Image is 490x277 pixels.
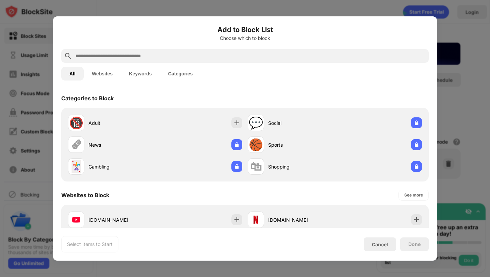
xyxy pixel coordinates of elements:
[160,67,201,81] button: Categories
[268,119,335,127] div: Social
[69,160,83,174] div: 🃏
[252,216,260,224] img: favicons
[64,52,72,60] img: search.svg
[84,67,121,81] button: Websites
[404,192,423,199] div: See more
[268,141,335,148] div: Sports
[61,192,109,199] div: Websites to Block
[408,242,421,247] div: Done
[250,160,262,174] div: 🛍
[69,116,83,130] div: 🔞
[268,163,335,170] div: Shopping
[249,138,263,152] div: 🏀
[72,216,80,224] img: favicons
[61,25,429,35] h6: Add to Block List
[67,241,113,248] div: Select Items to Start
[268,216,335,223] div: [DOMAIN_NAME]
[61,35,429,41] div: Choose which to block
[249,116,263,130] div: 💬
[372,242,388,247] div: Cancel
[88,163,155,170] div: Gambling
[121,67,160,81] button: Keywords
[88,119,155,127] div: Adult
[88,141,155,148] div: News
[70,138,82,152] div: 🗞
[88,216,155,223] div: [DOMAIN_NAME]
[61,67,84,81] button: All
[61,95,114,102] div: Categories to Block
